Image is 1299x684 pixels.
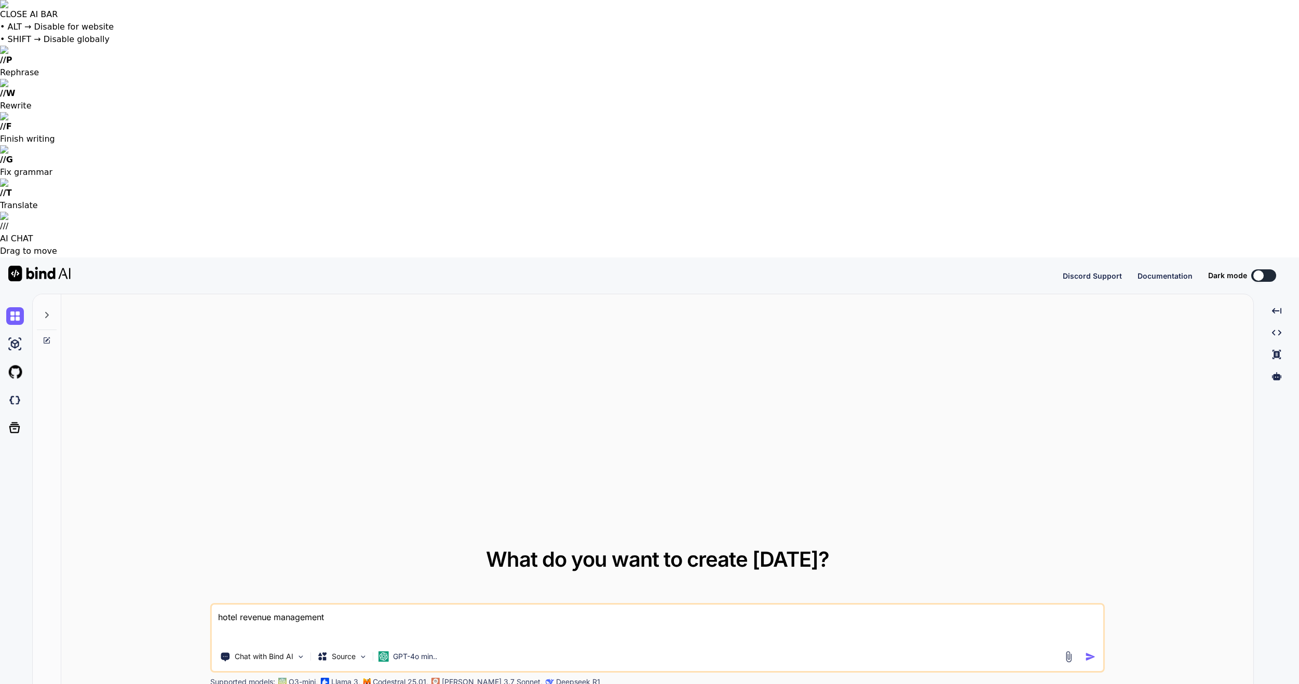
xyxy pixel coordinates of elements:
span: What do you want to create [DATE]? [486,546,829,572]
img: githubLight [6,363,24,381]
img: Pick Models [359,652,368,661]
span: Discord Support [1063,271,1122,280]
img: darkCloudIdeIcon [6,391,24,409]
img: ai-studio [6,335,24,353]
p: GPT-4o min.. [393,651,437,662]
img: attachment [1062,651,1074,663]
img: Bind AI [8,266,71,281]
p: Source [332,651,356,662]
textarea: hotel revenue management [212,605,1103,643]
span: Documentation [1138,271,1193,280]
span: Dark mode [1208,270,1247,281]
img: GPT-4o mini [378,651,389,662]
img: chat [6,307,24,325]
p: Chat with Bind AI [235,651,293,662]
img: icon [1085,651,1095,662]
img: Pick Tools [296,652,305,661]
button: Documentation [1138,270,1193,281]
button: Discord Support [1063,270,1122,281]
